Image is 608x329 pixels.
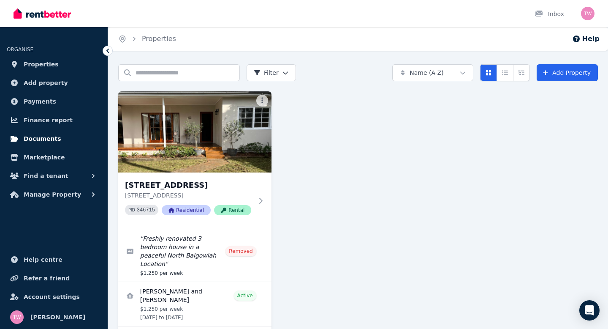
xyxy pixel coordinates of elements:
button: Name (A-Z) [392,64,473,81]
span: ORGANISE [7,47,33,52]
button: Help [572,34,600,44]
button: Expanded list view [513,64,530,81]
a: Documents [7,130,101,147]
button: Card view [480,64,497,81]
span: Refer a friend [24,273,70,283]
div: Inbox [535,10,564,18]
a: Account settings [7,288,101,305]
span: Documents [24,134,61,144]
a: Payments [7,93,101,110]
p: [STREET_ADDRESS] [125,191,253,200]
span: [PERSON_NAME] [30,312,85,322]
button: Compact list view [497,64,513,81]
a: Properties [7,56,101,73]
h3: [STREET_ADDRESS] [125,179,253,191]
div: View options [480,64,530,81]
a: 86 Kirkwood Street, Seaforth[STREET_ADDRESS][STREET_ADDRESS]PID 346715ResidentialRental [118,91,271,229]
span: Payments [24,96,56,107]
span: Finance report [24,115,73,125]
span: Manage Property [24,189,81,200]
a: Refer a friend [7,270,101,287]
span: Properties [24,59,59,69]
button: Find a tenant [7,167,101,184]
span: Find a tenant [24,171,68,181]
nav: Breadcrumb [108,27,186,51]
button: Filter [247,64,296,81]
a: View details for Anna and Michael Allen [118,282,271,326]
span: Help centre [24,255,62,265]
a: Edit listing: Freshly renovated 3 bedroom house in a peaceful North Balgowlah Location [118,229,271,282]
button: Manage Property [7,186,101,203]
span: Marketplace [24,152,65,162]
img: RentBetter [14,7,71,20]
a: Properties [142,35,176,43]
img: Tania Wilson [10,310,24,324]
span: Account settings [24,292,80,302]
span: Filter [254,69,279,77]
code: 346715 [137,207,155,213]
span: Add property [24,78,68,88]
span: Residential [162,205,211,215]
a: Add property [7,74,101,91]
a: Finance report [7,112,101,129]
span: Name (A-Z) [410,69,444,77]
a: Help centre [7,251,101,268]
div: Open Intercom Messenger [579,300,600,321]
a: Add Property [537,64,598,81]
img: 86 Kirkwood Street, Seaforth [118,91,271,173]
small: PID [128,208,135,212]
a: Marketplace [7,149,101,166]
button: More options [256,95,268,107]
img: Tania Wilson [581,7,594,20]
span: Rental [214,205,251,215]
